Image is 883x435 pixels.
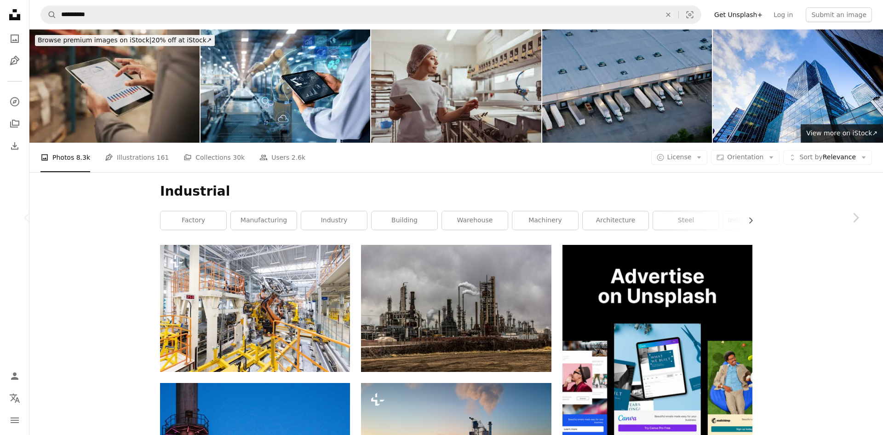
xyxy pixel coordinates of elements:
img: Birdseye Shot of Trucks Parked in Warehouse in Houston, Texas [542,29,712,143]
a: Browse premium images on iStock|20% off at iStock↗ [29,29,220,52]
a: industry [301,211,367,230]
span: 161 [157,152,169,162]
span: Relevance [799,153,856,162]
form: Find visuals sitewide [40,6,701,24]
span: License [667,153,692,161]
button: Language [6,389,24,407]
a: manufacturing [231,211,297,230]
a: Photo of automobile production line. Welding car body. Modern car assembly plant. Auto industry. [160,304,350,313]
a: steel [653,211,719,230]
a: Explore [6,93,24,111]
button: Visual search [679,6,701,23]
a: Collections 30k [183,143,245,172]
span: Orientation [727,153,763,161]
a: building [372,211,437,230]
a: Illustrations [6,52,24,70]
a: architecture [583,211,648,230]
span: 2.6k [292,152,305,162]
button: License [651,150,708,165]
a: Download History [6,137,24,155]
button: Sort byRelevance [783,150,872,165]
a: Illustrations 161 [105,143,169,172]
span: 20% off at iStock ↗ [38,36,212,44]
a: industrial building [723,211,789,230]
button: Orientation [711,150,780,165]
a: Get Unsplash+ [709,7,768,22]
a: Photos [6,29,24,48]
a: Collections [6,115,24,133]
span: View more on iStock ↗ [806,129,877,137]
a: machinery [512,211,578,230]
img: Business office building in London, England [713,29,883,143]
button: Clear [658,6,678,23]
a: warehouse [442,211,508,230]
button: scroll list to the right [742,211,752,230]
a: Users 2.6k [259,143,305,172]
img: Smart industry control concept [201,29,371,143]
a: Log in / Sign up [6,367,24,385]
img: Business person, hands or logistics with tablet screen for analytics, graph or chart data at stor... [29,29,200,143]
a: View more on iStock↗ [801,124,883,143]
img: Tech-Savvy Female Baker Using Tablet for Bakery Operations [371,29,541,143]
button: Submit an image [806,7,872,22]
img: Photo of automobile production line. Welding car body. Modern car assembly plant. Auto industry. [160,245,350,371]
a: factories with smoke under cloudy sky [361,304,551,313]
img: factories with smoke under cloudy sky [361,245,551,371]
span: 30k [233,152,245,162]
a: Next [828,174,883,262]
h1: Industrial [160,183,752,200]
button: Search Unsplash [41,6,57,23]
span: Browse premium images on iStock | [38,36,151,44]
img: file-1635990755334-4bfd90f37242image [562,245,752,435]
span: Sort by [799,153,822,161]
a: factory [161,211,226,230]
button: Menu [6,411,24,429]
a: Log in [768,7,798,22]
